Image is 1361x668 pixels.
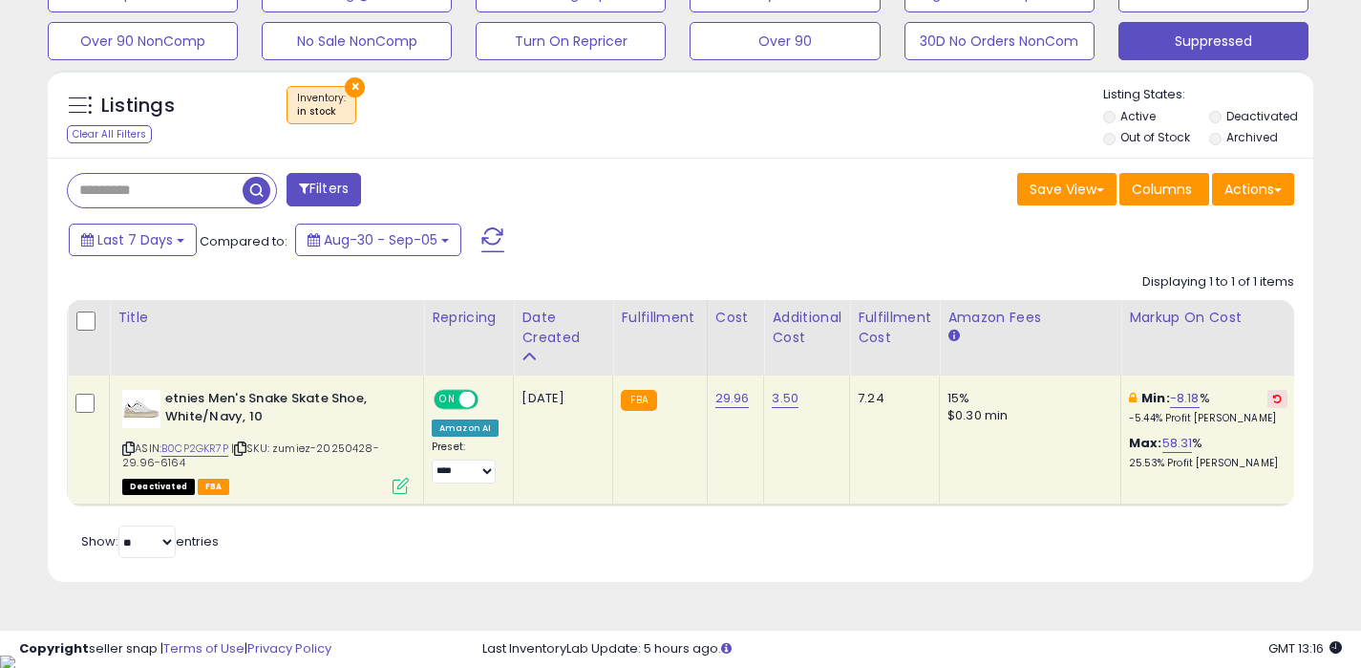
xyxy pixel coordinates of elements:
th: The percentage added to the cost of goods (COGS) that forms the calculator for Min & Max prices. [1121,300,1303,376]
div: in stock [297,105,346,119]
button: Aug-30 - Sep-05 [295,224,461,256]
p: Listing States: [1103,86,1313,104]
button: Filters [287,173,361,206]
strong: Copyright [19,639,89,657]
button: Suppressed [1118,22,1308,60]
span: All listings that are unavailable for purchase on Amazon for any reason other than out-of-stock [122,479,195,495]
button: Last 7 Days [69,224,197,256]
small: Amazon Fees. [947,328,959,345]
div: % [1129,390,1287,425]
button: 30D No Orders NonCom [904,22,1095,60]
span: Compared to: [200,232,287,250]
div: Additional Cost [772,308,841,348]
span: Aug-30 - Sep-05 [324,230,437,249]
small: FBA [621,390,656,411]
div: 7.24 [858,390,925,407]
a: 29.96 [715,389,750,408]
p: 25.53% Profit [PERSON_NAME] [1129,457,1287,470]
div: Amazon AI [432,420,499,437]
span: | SKU: zumiez-20250428-29.96-6164 [122,441,379,469]
label: Active [1120,108,1156,124]
span: Inventory : [297,91,346,119]
div: Fulfillment [621,308,698,328]
span: ON [436,392,459,408]
button: Save View [1017,173,1116,205]
button: Over 90 NonComp [48,22,238,60]
div: Date Created [521,308,605,348]
div: Title [117,308,415,328]
b: Max: [1129,434,1162,452]
b: Min: [1141,389,1170,407]
div: ASIN: [122,390,409,492]
div: Fulfillment Cost [858,308,931,348]
div: Displaying 1 to 1 of 1 items [1142,273,1294,291]
label: Archived [1226,129,1278,145]
p: -5.44% Profit [PERSON_NAME] [1129,412,1287,425]
span: 2025-09-13 13:16 GMT [1268,639,1342,657]
span: FBA [198,479,230,495]
span: Columns [1132,180,1192,199]
a: Terms of Use [163,639,245,657]
div: % [1129,435,1287,470]
span: Show: entries [81,532,219,550]
a: 58.31 [1162,434,1193,453]
div: 15% [947,390,1106,407]
span: OFF [476,392,506,408]
a: 3.50 [772,389,798,408]
div: Repricing [432,308,505,328]
div: Clear All Filters [67,125,152,143]
a: B0CP2GKR7P [161,441,228,457]
b: etnies Men's Snake Skate Shoe, White/Navy, 10 [165,390,397,430]
button: Actions [1212,173,1294,205]
div: Markup on Cost [1129,308,1294,328]
div: seller snap | | [19,640,331,658]
div: [DATE] [521,390,598,407]
span: Last 7 Days [97,230,173,249]
div: Amazon Fees [947,308,1113,328]
div: Preset: [432,441,499,484]
button: No Sale NonComp [262,22,452,60]
label: Out of Stock [1120,129,1190,145]
button: × [345,77,365,97]
button: Over 90 [690,22,880,60]
div: $0.30 min [947,407,1106,424]
div: Last InventoryLab Update: 5 hours ago. [482,640,1342,658]
a: Privacy Policy [247,639,331,657]
button: Columns [1119,173,1209,205]
label: Deactivated [1226,108,1298,124]
button: Turn On Repricer [476,22,666,60]
img: 318xcJObFqL._SL40_.jpg [122,390,160,428]
a: -8.18 [1170,389,1200,408]
div: Cost [715,308,756,328]
h5: Listings [101,93,175,119]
